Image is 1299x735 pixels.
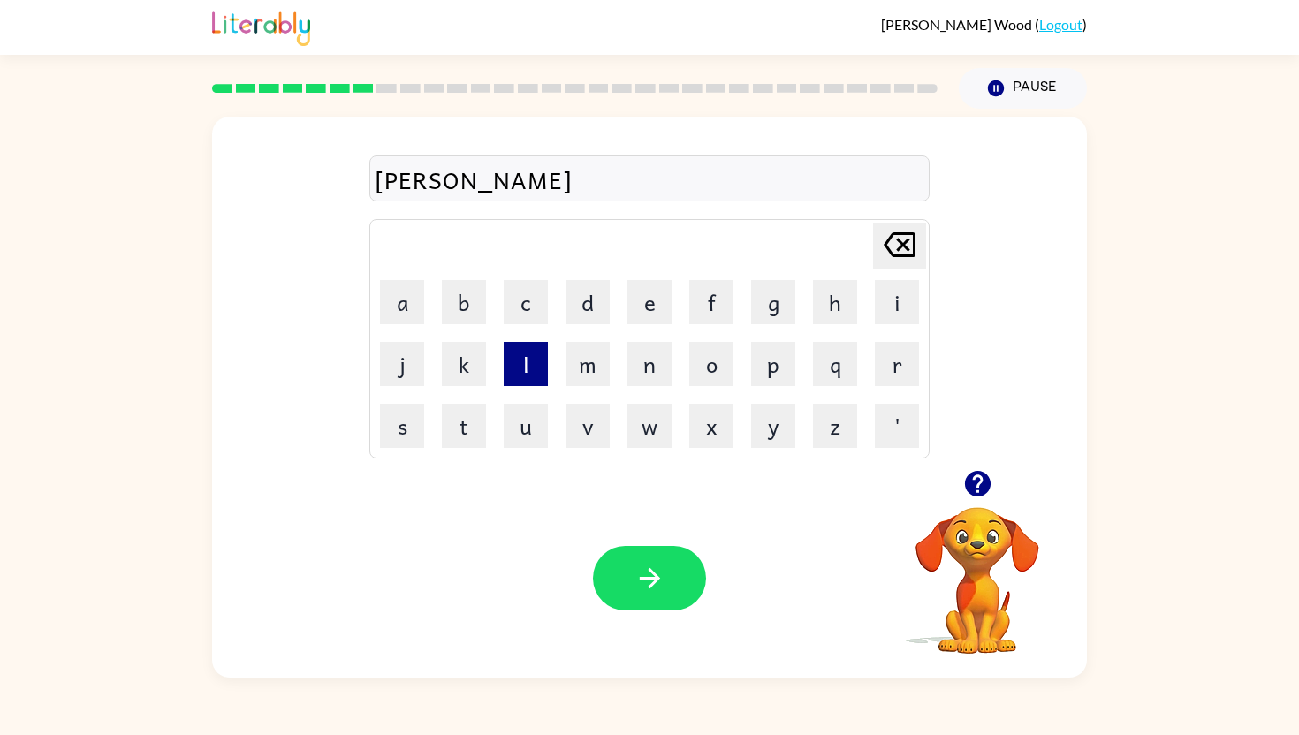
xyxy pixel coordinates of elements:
button: g [751,280,795,324]
button: q [813,342,857,386]
button: k [442,342,486,386]
button: p [751,342,795,386]
button: r [875,342,919,386]
div: ( ) [881,16,1087,33]
button: Pause [959,68,1087,109]
button: l [504,342,548,386]
button: o [689,342,733,386]
button: m [566,342,610,386]
video: Your browser must support playing .mp4 files to use Literably. Please try using another browser. [889,480,1066,656]
button: z [813,404,857,448]
button: s [380,404,424,448]
button: b [442,280,486,324]
a: Logout [1039,16,1082,33]
button: e [627,280,672,324]
div: [PERSON_NAME] [375,161,924,198]
button: d [566,280,610,324]
button: n [627,342,672,386]
span: [PERSON_NAME] Wood [881,16,1035,33]
button: v [566,404,610,448]
button: t [442,404,486,448]
button: u [504,404,548,448]
button: j [380,342,424,386]
button: i [875,280,919,324]
button: y [751,404,795,448]
button: f [689,280,733,324]
button: x [689,404,733,448]
button: c [504,280,548,324]
button: a [380,280,424,324]
button: w [627,404,672,448]
img: Literably [212,7,310,46]
button: h [813,280,857,324]
button: ' [875,404,919,448]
